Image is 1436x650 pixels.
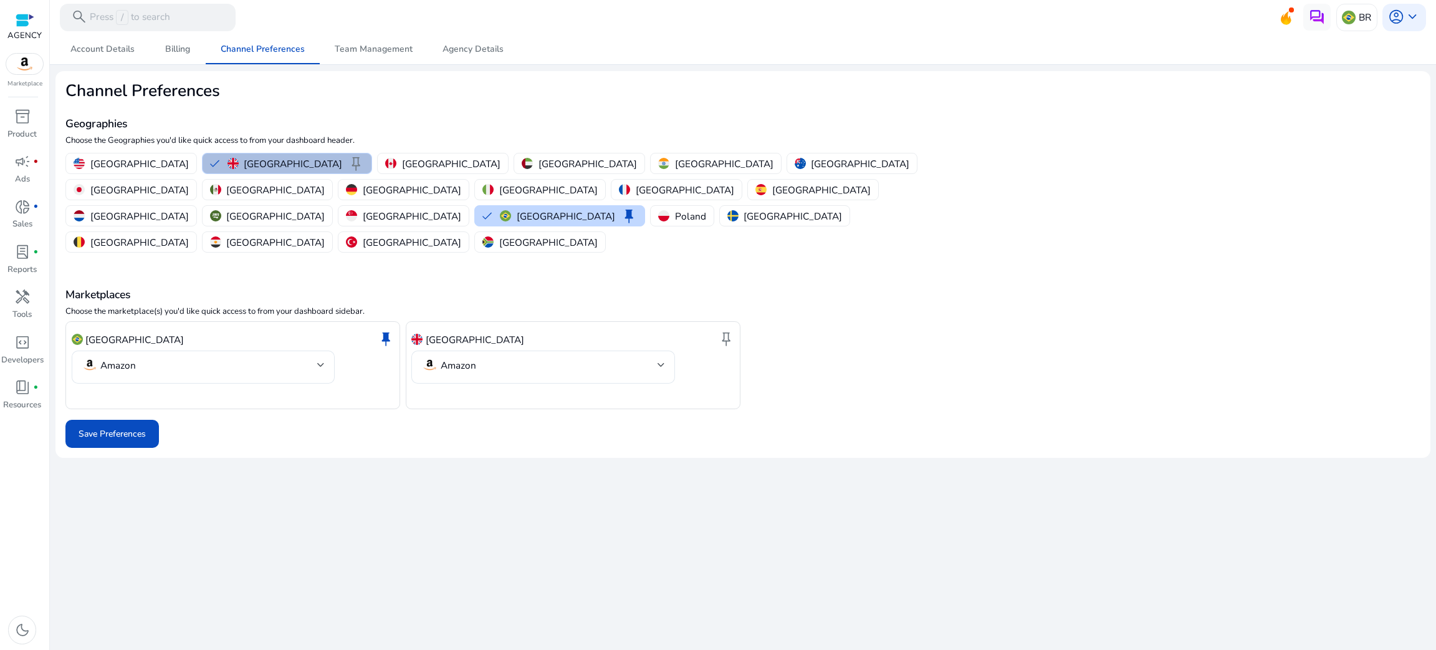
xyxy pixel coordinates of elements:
[33,204,39,210] span: fiber_manual_record
[12,309,32,321] p: Tools
[15,173,30,186] p: Ads
[500,210,511,221] img: br.svg
[116,10,128,25] span: /
[482,236,494,248] img: za.svg
[210,184,221,195] img: mx.svg
[811,157,909,170] p: [GEOGRAPHIC_DATA]
[1388,9,1404,25] span: account_circle
[221,45,305,54] span: Channel Preferences
[402,157,500,170] p: [GEOGRAPHIC_DATA]
[227,158,239,169] img: uk.svg
[226,183,325,196] p: [GEOGRAPHIC_DATA]
[100,359,136,371] p: Amazon
[79,427,146,440] span: Save Preferences
[619,184,630,195] img: fr.svg
[658,158,669,169] img: in.svg
[443,45,504,54] span: Agency Details
[14,334,31,351] span: code_blocks
[74,184,85,195] img: jp.svg
[675,157,773,170] p: [GEOGRAPHIC_DATA]
[14,199,31,215] span: donut_small
[658,210,669,221] img: pl.svg
[1,354,44,367] p: Developers
[499,183,598,196] p: [GEOGRAPHIC_DATA]
[71,9,87,25] span: search
[378,331,394,347] span: keep
[6,54,44,74] img: amazon.svg
[363,236,461,249] p: [GEOGRAPHIC_DATA]
[772,183,871,196] p: [GEOGRAPHIC_DATA]
[90,183,189,196] p: [GEOGRAPHIC_DATA]
[226,236,325,249] p: [GEOGRAPHIC_DATA]
[3,399,41,412] p: Resources
[65,306,1420,318] p: Choose the marketplace(s) you'd like quick access to from your dashboard sidebar.
[90,10,170,25] p: Press to search
[82,357,98,373] img: amazon.svg
[7,264,37,276] p: Reports
[636,183,734,196] p: [GEOGRAPHIC_DATA]
[346,236,357,248] img: tr.svg
[90,210,189,223] p: [GEOGRAPHIC_DATA]
[14,109,31,125] span: inventory_2
[421,357,438,373] img: amazon.svg
[65,117,969,130] h4: Geographies
[33,159,39,165] span: fiber_manual_record
[210,210,221,221] img: sa.svg
[482,184,494,195] img: it.svg
[74,210,85,221] img: nl.svg
[90,236,189,249] p: [GEOGRAPHIC_DATA]
[226,210,325,223] p: [GEOGRAPHIC_DATA]
[74,236,85,248] img: be.svg
[517,210,615,223] p: [GEOGRAPHIC_DATA]
[90,157,189,170] p: [GEOGRAPHIC_DATA]
[65,288,1420,301] h4: Marketplaces
[1404,9,1420,25] span: keyboard_arrow_down
[411,334,423,345] img: uk.svg
[363,183,461,196] p: [GEOGRAPHIC_DATA]
[346,210,357,221] img: sg.svg
[165,45,190,54] span: Billing
[14,379,31,395] span: book_4
[755,184,767,195] img: es.svg
[441,359,476,371] p: Amazon
[244,157,342,170] p: [GEOGRAPHIC_DATA]
[14,244,31,260] span: lab_profile
[744,210,842,223] p: [GEOGRAPHIC_DATA]
[522,158,533,169] img: ae.svg
[210,236,221,248] img: eg.svg
[499,236,598,249] p: [GEOGRAPHIC_DATA]
[346,184,357,195] img: de.svg
[85,332,184,347] p: [GEOGRAPHIC_DATA]
[335,45,413,54] span: Team Management
[1359,6,1371,28] p: BR
[538,157,637,170] p: [GEOGRAPHIC_DATA]
[14,289,31,305] span: handyman
[727,210,739,221] img: se.svg
[65,81,969,101] h2: Channel Preferences
[795,158,806,169] img: au.svg
[72,334,83,345] img: br.svg
[33,250,39,255] span: fiber_manual_record
[33,385,39,390] span: fiber_manual_record
[621,208,637,224] span: keep
[348,155,364,172] span: keep
[65,135,969,147] p: Choose the Geographies you'd like quick access to from your dashboard header.
[7,129,37,141] p: Product
[74,158,85,169] img: us.svg
[7,30,42,42] p: AGENCY
[385,158,396,169] img: ca.svg
[14,622,31,638] span: dark_mode
[1342,11,1356,24] img: br.svg
[14,153,31,170] span: campaign
[12,218,32,231] p: Sales
[65,420,159,448] button: Save Preferences
[70,45,135,54] span: Account Details
[718,331,734,347] span: keep
[363,210,461,223] p: [GEOGRAPHIC_DATA]
[7,79,42,89] p: Marketplace
[675,210,706,223] p: Poland
[426,332,524,347] p: [GEOGRAPHIC_DATA]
